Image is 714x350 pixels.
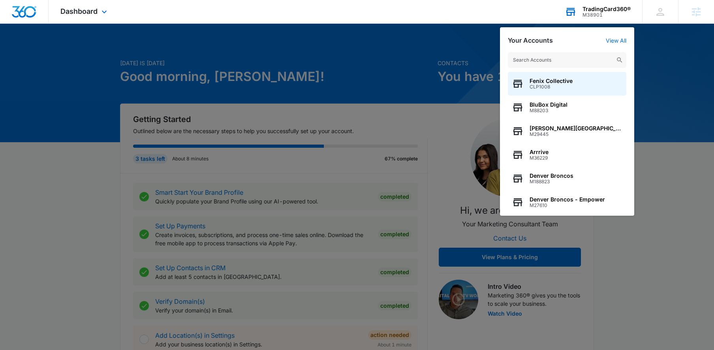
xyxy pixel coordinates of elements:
[508,52,626,68] input: Search Accounts
[530,78,573,84] span: Fenix Collective
[606,37,626,44] a: View All
[508,167,626,190] button: Denver BroncosM188823
[530,132,622,137] span: M29445
[508,37,553,44] h2: Your Accounts
[530,173,573,179] span: Denver Broncos
[530,155,549,161] span: M36229
[582,6,631,12] div: account name
[530,196,605,203] span: Denver Broncos - Empower
[530,203,605,208] span: M27610
[530,179,573,184] span: M188823
[60,7,98,15] span: Dashboard
[508,72,626,96] button: Fenix CollectiveCLP1008
[530,149,549,155] span: Arrrive
[508,119,626,143] button: [PERSON_NAME][GEOGRAPHIC_DATA]M29445
[582,12,631,18] div: account id
[530,102,567,108] span: BluBox Digital
[508,96,626,119] button: BluBox DigitalM88203
[530,125,622,132] span: [PERSON_NAME][GEOGRAPHIC_DATA]
[508,190,626,214] button: Denver Broncos - EmpowerM27610
[530,84,573,90] span: CLP1008
[530,108,567,113] span: M88203
[508,143,626,167] button: ArrriveM36229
